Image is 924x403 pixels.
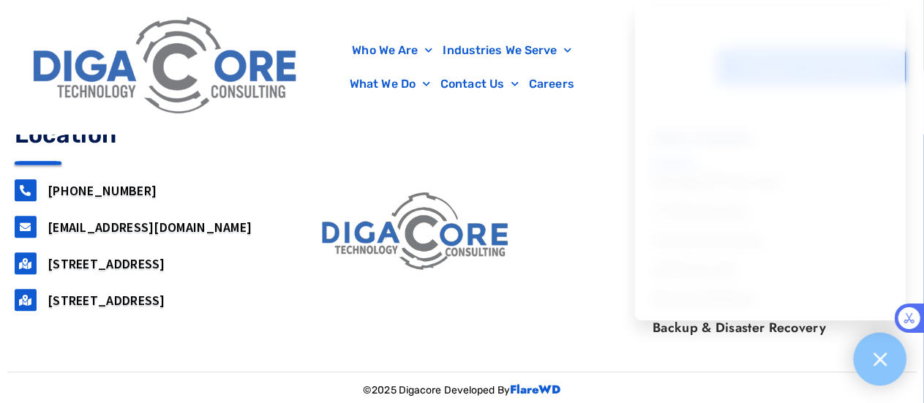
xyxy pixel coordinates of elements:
img: Digacore Logo [26,7,307,127]
a: Industries We Serve [438,34,577,67]
a: [EMAIL_ADDRESS][DOMAIN_NAME] [48,219,252,236]
a: What We Do [345,67,435,101]
a: [STREET_ADDRESS] [48,255,165,272]
iframe: Chatgenie Messenger [635,5,906,320]
a: Backup & Disaster Recovery [638,313,909,342]
a: 2917 Penn Forest Blvd, Roanoke, VA 24018 [15,289,37,311]
a: Contact Us [435,67,524,101]
nav: Menu [314,34,609,101]
a: Who We Are [348,34,438,67]
a: 160 airport road, Suite 201, Lakewood, NJ, 08701 [15,252,37,274]
img: digacore logo [316,189,517,277]
a: [STREET_ADDRESS] [48,292,165,309]
a: 732-646-5725 [15,179,37,201]
p: ©2025 Digacore Developed By [7,380,917,402]
a: Careers [524,67,579,101]
h4: Location [15,123,273,146]
a: FlareWD [510,381,561,398]
a: [PHONE_NUMBER] [48,182,157,199]
a: support@digacore.com [15,216,37,238]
